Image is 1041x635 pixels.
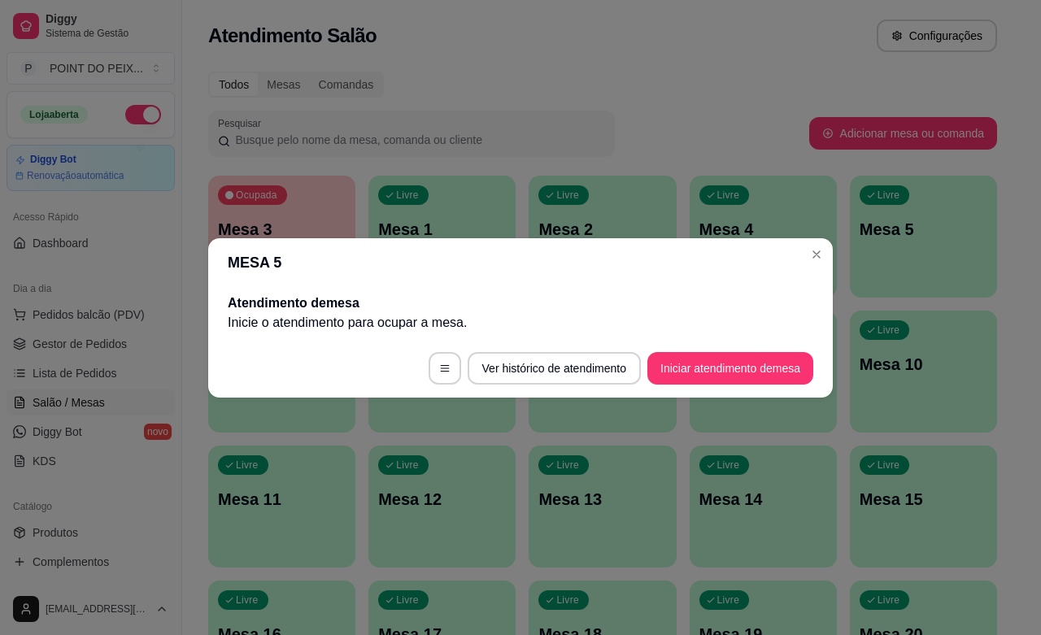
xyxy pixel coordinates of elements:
[804,241,830,267] button: Close
[228,294,813,313] h2: Atendimento de mesa
[647,352,813,385] button: Iniciar atendimento demesa
[208,238,833,287] header: MESA 5
[468,352,641,385] button: Ver histórico de atendimento
[228,313,813,333] p: Inicie o atendimento para ocupar a mesa .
